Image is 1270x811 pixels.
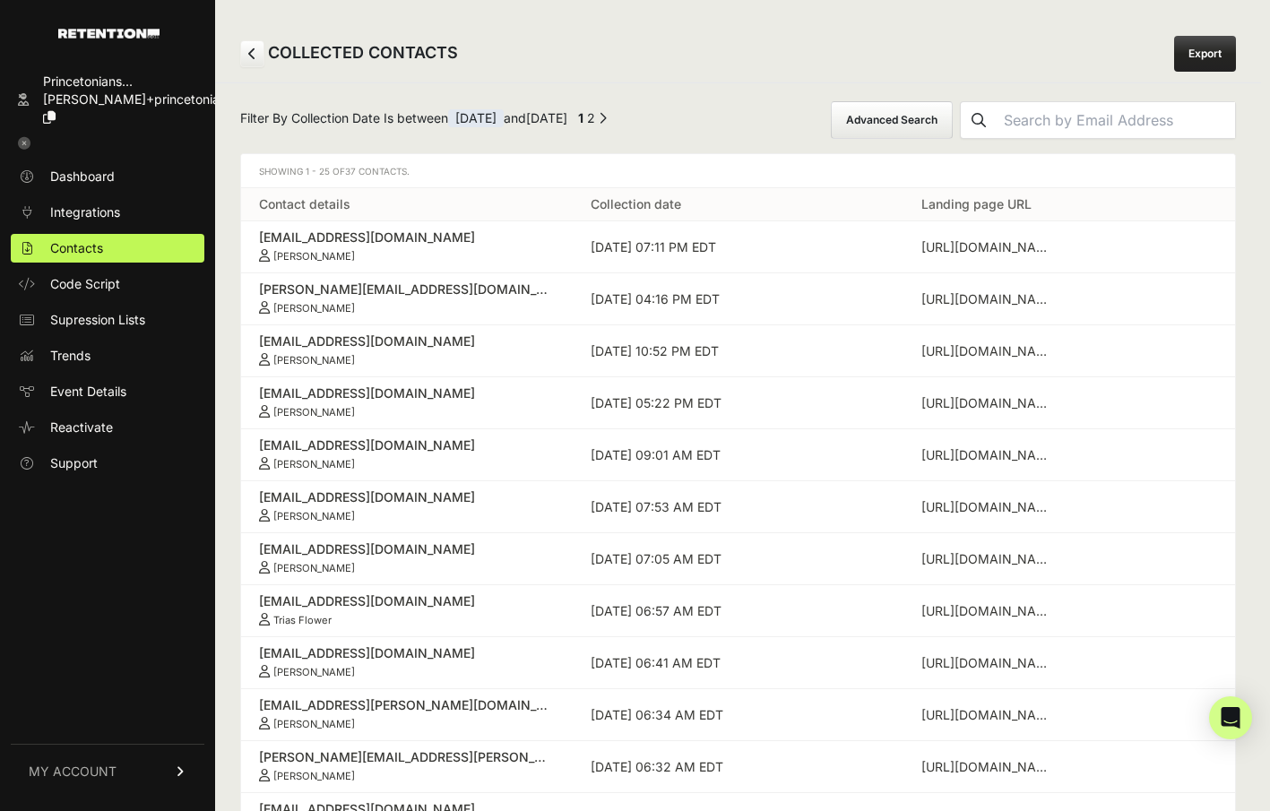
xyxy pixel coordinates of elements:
div: https://princetoniansforfreespeech.org/blogs/news/universities-free-speech-and-trump-columbia-s-s... [921,446,1056,464]
div: https://princetoniansforfreespeech.org/blogs/national-free-speech-news-commentary-3/federal-distr... [921,498,1056,516]
a: Reactivate [11,413,204,442]
div: https://princetoniansforfreespeech.org/blogs/news/commentary-who-s-self-censoring-at-college-now [921,238,1056,256]
a: [EMAIL_ADDRESS][DOMAIN_NAME] [PERSON_NAME] [259,436,555,470]
span: Integrations [50,203,120,221]
img: Retention.com [58,29,160,39]
td: [DATE] 07:11 PM EDT [573,221,904,273]
a: Integrations [11,198,204,227]
span: Showing 1 - 25 of [259,166,410,177]
div: https://princetoniansforfreespeech.org/blogs/national-free-speech-news-commentary-3/harvard-to-re... [921,342,1056,360]
div: [EMAIL_ADDRESS][DOMAIN_NAME] [259,592,555,610]
div: [EMAIL_ADDRESS][DOMAIN_NAME] [259,540,555,558]
span: Supression Lists [50,311,145,329]
h2: COLLECTED CONTACTS [240,40,458,67]
span: Filter By Collection Date Is between and [240,109,567,132]
small: [PERSON_NAME] [273,354,355,367]
td: [DATE] 06:41 AM EDT [573,637,904,689]
span: [DATE] [526,110,567,125]
a: [EMAIL_ADDRESS][DOMAIN_NAME] [PERSON_NAME] [259,384,555,418]
a: Supression Lists [11,306,204,334]
a: [EMAIL_ADDRESS][PERSON_NAME][DOMAIN_NAME] [PERSON_NAME] [259,696,555,730]
div: [EMAIL_ADDRESS][DOMAIN_NAME] [259,644,555,662]
a: [PERSON_NAME][EMAIL_ADDRESS][DOMAIN_NAME] [PERSON_NAME] [259,280,555,315]
span: Reactivate [50,418,113,436]
small: [PERSON_NAME] [273,666,355,678]
a: Contact details [259,196,350,211]
div: [PERSON_NAME][EMAIL_ADDRESS][PERSON_NAME][DOMAIN_NAME] [259,748,555,766]
a: Export [1174,36,1236,72]
span: Support [50,454,98,472]
div: https://princetoniansforfreespeech.org/blogs/news/universities-free-speech-and-trump-columbia-s-s... [921,550,1056,568]
div: Princetonians... [43,73,238,91]
small: [PERSON_NAME] [273,406,355,418]
a: Princetonians... [PERSON_NAME]+princetonian... [11,67,204,132]
a: [PERSON_NAME][EMAIL_ADDRESS][PERSON_NAME][DOMAIN_NAME] [PERSON_NAME] [259,748,555,782]
div: Pagination [575,109,607,132]
button: Advanced Search [831,101,953,139]
span: Dashboard [50,168,115,185]
td: [DATE] 04:16 PM EDT [573,273,904,325]
div: https://princetoniansforfreespeech.org/blogs/national-free-speech-news-commentary-3/performative-... [921,394,1056,412]
a: [EMAIL_ADDRESS][DOMAIN_NAME] [PERSON_NAME] [259,644,555,678]
a: Support [11,449,204,478]
div: https://princetoniansforfreespeech.org/blogs/national-free-speech-news-commentary-3/the-troubling... [921,602,1056,620]
div: [EMAIL_ADDRESS][DOMAIN_NAME] [259,488,555,506]
td: [DATE] 06:57 AM EDT [573,585,904,637]
div: Open Intercom Messenger [1209,696,1252,739]
a: [EMAIL_ADDRESS][DOMAIN_NAME] [PERSON_NAME] [259,332,555,367]
div: https://princetoniansforfreespeech.org/blogs/news/u-investigating-swastika-graffiti-in-graduate-s... [921,706,1056,724]
small: [PERSON_NAME] [273,510,355,522]
small: [PERSON_NAME] [273,250,355,263]
small: [PERSON_NAME] [273,718,355,730]
span: Code Script [50,275,120,293]
div: https://princetoniansforfreespeech.org/blogs/national-free-speech-news-commentary-3/harvard-to-re... [921,654,1056,672]
a: [EMAIL_ADDRESS][DOMAIN_NAME] [PERSON_NAME] [259,229,555,263]
input: Search by Email Address [997,102,1235,138]
td: [DATE] 07:05 AM EDT [573,533,904,585]
span: [DATE] [448,109,504,127]
a: Collection date [591,196,681,211]
a: Trends [11,341,204,370]
div: https://princetoniansforfreespeech.org/blogs/news/inside-the-fight-tearing-apart-the-ivy-league [921,290,1056,308]
div: [EMAIL_ADDRESS][PERSON_NAME][DOMAIN_NAME] [259,696,555,714]
div: [EMAIL_ADDRESS][DOMAIN_NAME] [259,332,555,350]
td: [DATE] 06:34 AM EDT [573,689,904,741]
td: [DATE] 07:53 AM EDT [573,481,904,533]
small: [PERSON_NAME] [273,458,355,470]
a: Contacts [11,234,204,263]
div: https://princetoniansforfreespeech.org/blogs/national-free-speech-news-commentary-3/the-findings-... [921,758,1056,776]
span: Trends [50,347,91,365]
td: [DATE] 10:52 PM EDT [573,325,904,377]
a: Dashboard [11,162,204,191]
small: Trias Flower [273,614,332,626]
div: [EMAIL_ADDRESS][DOMAIN_NAME] [259,384,555,402]
span: 37 Contacts. [345,166,410,177]
a: [EMAIL_ADDRESS][DOMAIN_NAME] Trias Flower [259,592,555,626]
a: Page 2 [587,110,595,125]
small: [PERSON_NAME] [273,562,355,574]
small: [PERSON_NAME] [273,770,355,782]
div: [EMAIL_ADDRESS][DOMAIN_NAME] [259,436,555,454]
em: Page 1 [578,110,583,125]
a: [EMAIL_ADDRESS][DOMAIN_NAME] [PERSON_NAME] [259,488,555,522]
a: Code Script [11,270,204,298]
td: [DATE] 06:32 AM EDT [573,741,904,793]
td: [DATE] 05:22 PM EDT [573,377,904,429]
td: [DATE] 09:01 AM EDT [573,429,904,481]
small: [PERSON_NAME] [273,302,355,315]
span: MY ACCOUNT [29,763,117,781]
div: [PERSON_NAME][EMAIL_ADDRESS][DOMAIN_NAME] [259,280,555,298]
div: [EMAIL_ADDRESS][DOMAIN_NAME] [259,229,555,246]
a: Landing page URL [921,196,1032,211]
a: Event Details [11,377,204,406]
span: Event Details [50,383,126,401]
a: MY ACCOUNT [11,744,204,798]
span: [PERSON_NAME]+princetonian... [43,91,238,107]
a: [EMAIL_ADDRESS][DOMAIN_NAME] [PERSON_NAME] [259,540,555,574]
span: Contacts [50,239,103,257]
